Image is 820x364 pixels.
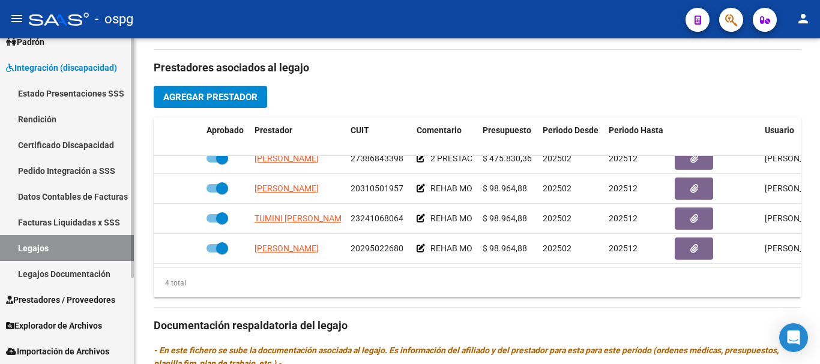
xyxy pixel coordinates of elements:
datatable-header-cell: Comentario [412,118,478,157]
span: 202512 [609,243,638,253]
div: Open Intercom Messenger [779,323,808,352]
span: 202502 [543,183,571,193]
datatable-header-cell: CUIT [346,118,412,157]
span: 2 PRESTACIONES, NTEG ESCOLAR COD 89/ REHAB COD 90 PSP [430,154,670,163]
mat-icon: menu [10,11,24,26]
button: Agregar Prestador [154,86,267,108]
span: REHAB MOD INTENS COD 90 FONO [430,183,563,193]
span: 202502 [543,154,571,163]
span: 202502 [543,243,571,253]
span: [PERSON_NAME] [255,183,319,193]
datatable-header-cell: Periodo Desde [538,118,604,157]
span: 202512 [609,213,638,223]
span: REHAB MOD INTENSIVO COD 90 PSICO [430,213,578,223]
span: 27386843398 [351,154,403,163]
mat-icon: person [796,11,810,26]
span: Explorador de Archivos [6,319,102,332]
span: - ospg [95,6,133,32]
span: Periodo Desde [543,125,598,135]
span: 20310501957 [351,183,403,193]
datatable-header-cell: Aprobado [202,118,250,157]
div: 4 total [154,276,186,290]
span: Usuario [765,125,794,135]
datatable-header-cell: Periodo Hasta [604,118,670,157]
span: $ 98.964,88 [483,183,527,193]
span: Aprobado [207,125,244,135]
datatable-header-cell: Prestador [250,118,346,157]
span: 202502 [543,213,571,223]
span: $ 475.830,36 [483,154,532,163]
span: 20295022680 [351,243,403,253]
span: REHAB MOD INTENS COD 90 MUSICOTERAPIA [430,243,605,253]
datatable-header-cell: Presupuesto [478,118,538,157]
span: [PERSON_NAME] [255,154,319,163]
span: 202512 [609,154,638,163]
span: TUMINI [PERSON_NAME] [255,213,349,223]
span: CUIT [351,125,369,135]
span: Comentario [417,125,462,135]
h3: Prestadores asociados al legajo [154,59,801,76]
span: $ 98.964,88 [483,213,527,223]
span: Integración (discapacidad) [6,61,117,74]
span: $ 98.964,88 [483,243,527,253]
span: Prestadores / Proveedores [6,293,115,306]
span: [PERSON_NAME] [255,243,319,253]
span: Periodo Hasta [609,125,663,135]
span: Padrón [6,35,44,49]
h3: Documentación respaldatoria del legajo [154,317,801,334]
span: 23241068064 [351,213,403,223]
span: 202512 [609,183,638,193]
span: Presupuesto [483,125,531,135]
span: Prestador [255,125,292,135]
span: Agregar Prestador [163,92,258,103]
span: Importación de Archivos [6,345,109,358]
